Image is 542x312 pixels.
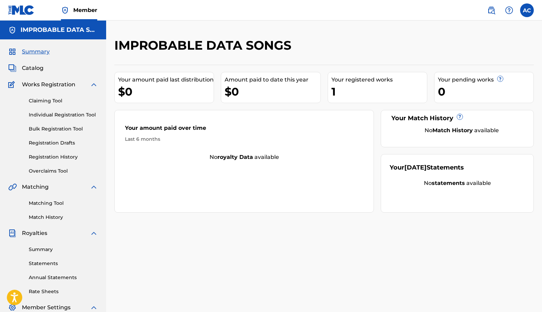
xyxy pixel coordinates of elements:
a: Matching Tool [29,200,98,207]
span: Royalties [22,229,47,237]
a: Summary [29,246,98,253]
span: ? [497,76,503,82]
img: Summary [8,48,16,56]
img: expand [90,80,98,89]
img: expand [90,303,98,312]
div: No available [115,153,374,161]
span: Works Registration [22,80,75,89]
div: Your pending works [438,76,533,84]
img: expand [90,229,98,237]
a: Individual Registration Tool [29,111,98,118]
div: User Menu [520,3,534,17]
div: $0 [225,84,320,99]
div: Amount paid to date this year [225,76,320,84]
div: 1 [331,84,427,99]
span: Summary [22,48,50,56]
strong: statements [432,180,465,186]
a: Match History [29,214,98,221]
a: Public Search [484,3,498,17]
div: No available [398,126,525,135]
div: Your amount paid last distribution [118,76,214,84]
img: Matching [8,183,17,191]
span: Catalog [22,64,43,72]
img: expand [90,183,98,191]
span: Member [73,6,97,14]
h5: IMPROBABLE DATA SONGS [21,26,98,34]
a: Overclaims Tool [29,167,98,175]
div: Your amount paid over time [125,124,363,136]
img: search [487,6,495,14]
div: No available [390,179,525,187]
span: Member Settings [22,303,71,312]
a: Annual Statements [29,274,98,281]
a: Registration History [29,153,98,161]
img: Royalties [8,229,16,237]
div: Your registered works [331,76,427,84]
img: Top Rightsholder [61,6,69,14]
div: Last 6 months [125,136,363,143]
a: SummarySummary [8,48,50,56]
img: help [505,6,513,14]
a: Claiming Tool [29,97,98,104]
div: 0 [438,84,533,99]
img: MLC Logo [8,5,35,15]
strong: Match History [432,127,473,134]
img: Catalog [8,64,16,72]
h2: IMPROBABLE DATA SONGS [114,38,295,53]
div: Your Statements [390,163,464,172]
img: Member Settings [8,303,16,312]
div: $0 [118,84,214,99]
img: Accounts [8,26,16,34]
div: Your Match History [390,114,525,123]
img: Works Registration [8,80,17,89]
a: Rate Sheets [29,288,98,295]
span: Matching [22,183,49,191]
span: [DATE] [404,164,427,171]
a: Statements [29,260,98,267]
a: Bulk Registration Tool [29,125,98,133]
div: Help [502,3,516,17]
a: CatalogCatalog [8,64,43,72]
strong: royalty data [217,154,253,160]
span: ? [457,114,463,120]
a: Registration Drafts [29,139,98,147]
